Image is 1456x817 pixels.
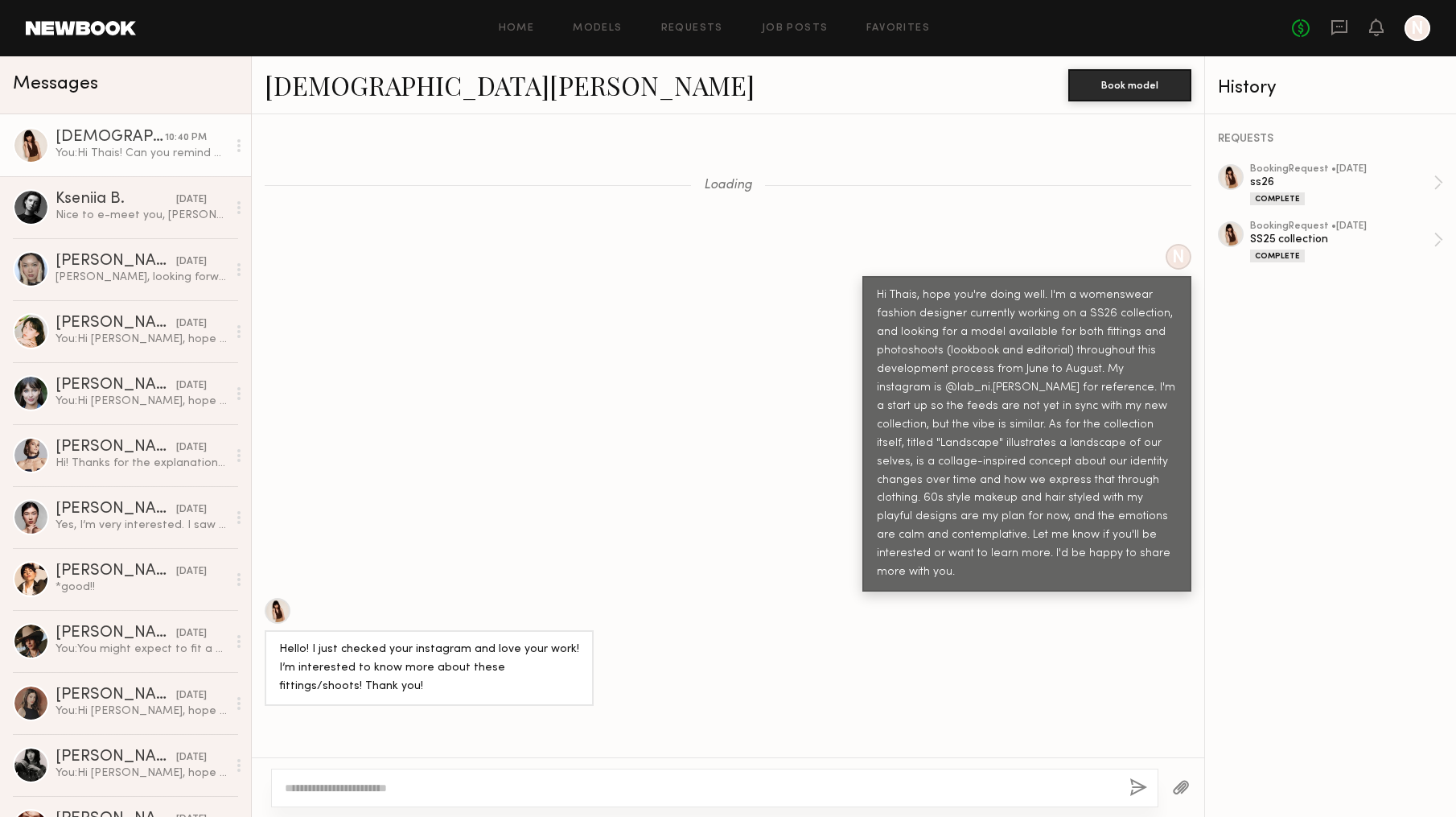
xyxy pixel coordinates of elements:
div: SS25 collection [1250,232,1433,247]
div: [DATE] [176,192,207,208]
div: You: Hi [PERSON_NAME], hope you're doing well. I'm a womenswear fashion designer currently workin... [56,332,227,347]
div: [DATE] [176,440,207,456]
span: Messages [13,75,98,93]
a: Models [573,23,622,34]
div: Complete [1250,250,1305,262]
div: Nice to e-meet you, [PERSON_NAME]! I’m currently in [GEOGRAPHIC_DATA], but I go back to LA pretty... [56,208,227,223]
div: ss26 [1250,175,1433,190]
div: Hello! I just checked your instagram and love your work! I’m interested to know more about these ... [279,641,579,696]
div: [DEMOGRAPHIC_DATA][PERSON_NAME] [56,130,165,146]
a: bookingRequest •[DATE]ss26Complete [1250,164,1443,205]
div: [PERSON_NAME] [56,687,176,704]
div: History [1218,79,1443,97]
div: [PERSON_NAME] [56,563,176,580]
div: REQUESTS [1218,134,1443,145]
div: Yes, I’m very interested. I saw your instagram and your work looks beautiful. [56,518,227,533]
div: [PERSON_NAME] [56,749,176,765]
div: Kseniia B. [56,192,176,208]
div: booking Request • [DATE] [1250,164,1433,175]
div: [PERSON_NAME], looking forward to another chance! [56,270,227,285]
div: [DATE] [176,502,207,518]
span: Loading [704,179,752,192]
div: [DATE] [176,688,207,704]
div: 10:40 PM [165,130,207,146]
div: [DATE] [176,254,207,270]
a: Book model [1068,77,1191,91]
a: Job Posts [762,23,829,34]
a: N [1405,15,1430,41]
div: *good!! [56,580,227,595]
div: You: You might expect to fit a total of 12-14 pieces at each round of fitting, instead of 28. Bec... [56,642,227,657]
div: You: Hi [PERSON_NAME], hope you're doing well. I'm a womenswear fashion designer currently workin... [56,765,227,781]
a: Favorites [866,23,930,34]
div: [PERSON_NAME] [56,378,176,394]
a: Requests [661,23,723,34]
div: [PERSON_NAME] [56,254,176,270]
div: You: Hi Thais! Can you remind me which day you're unavailable? The 20th? [56,146,227,161]
div: [DATE] [176,316,207,332]
div: [PERSON_NAME] [56,501,176,518]
a: [DEMOGRAPHIC_DATA][PERSON_NAME] [265,68,755,102]
a: bookingRequest •[DATE]SS25 collectionComplete [1250,221,1443,262]
div: Complete [1250,192,1305,205]
div: [PERSON_NAME] [56,316,176,332]
div: Hi Thais, hope you're doing well. I'm a womenswear fashion designer currently working on a SS26 c... [877,287,1177,582]
div: [DATE] [176,750,207,765]
div: You: Hi [PERSON_NAME], hope you're doing well. I'm a womenswear fashion designer currently workin... [56,704,227,719]
div: You: Hi [PERSON_NAME], hope you're doing well. I'm a womenswear fashion designer currently workin... [56,394,227,409]
button: Book model [1068,69,1191,101]
div: [PERSON_NAME] [56,625,176,642]
a: Home [499,23,535,34]
div: [DATE] [176,626,207,642]
div: [DATE] [176,378,207,394]
div: [PERSON_NAME] [56,439,176,456]
div: Hi! Thanks for the explanation — that really helps. I’m interested! I just moved to Downtown, so ... [56,456,227,471]
div: booking Request • [DATE] [1250,221,1433,232]
div: [DATE] [176,564,207,580]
